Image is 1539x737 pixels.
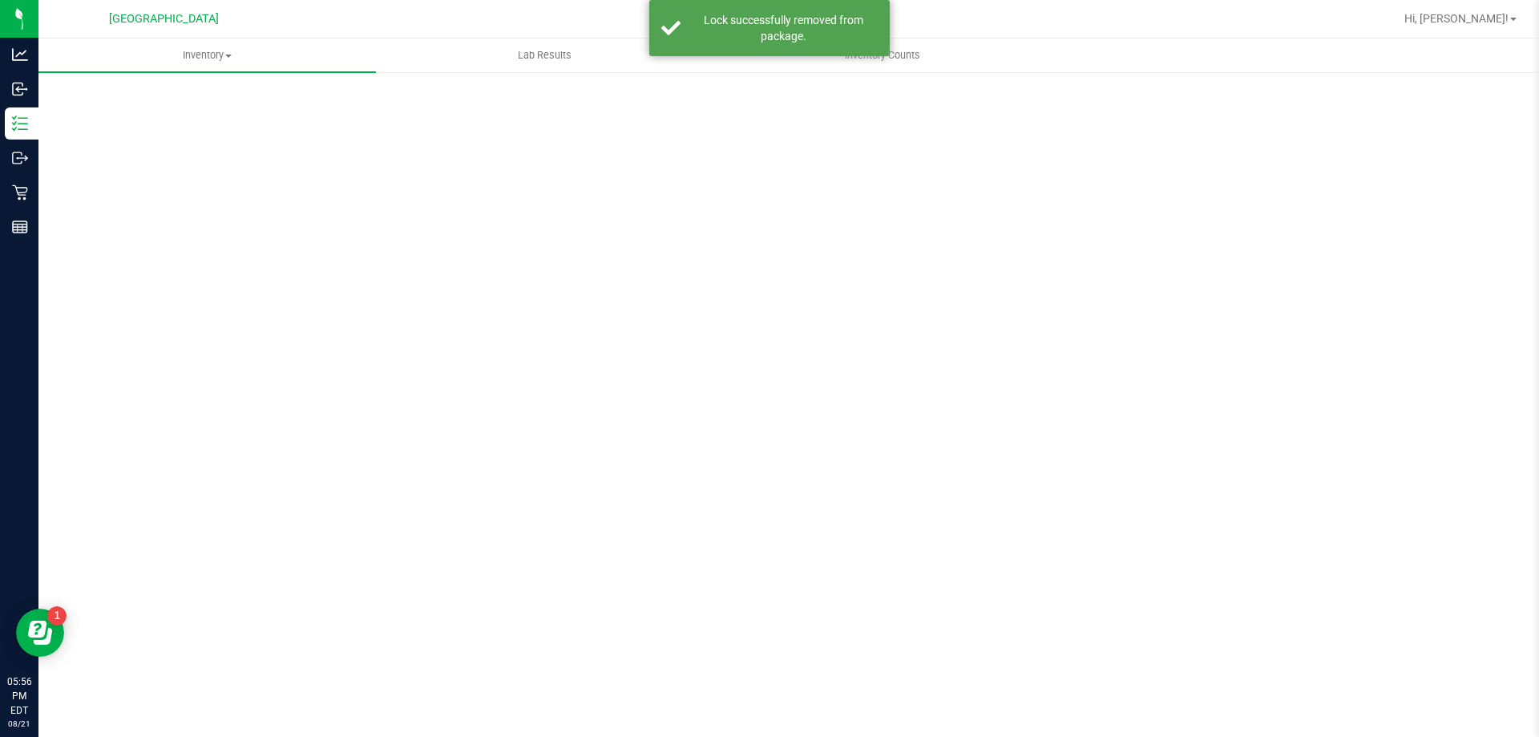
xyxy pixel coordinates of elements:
[12,47,28,63] inline-svg: Analytics
[1404,12,1509,25] span: Hi, [PERSON_NAME]!
[38,38,376,72] a: Inventory
[12,115,28,132] inline-svg: Inventory
[496,48,593,63] span: Lab Results
[47,606,67,626] iframe: Resource center unread badge
[689,12,878,44] div: Lock successfully removed from package.
[38,48,376,63] span: Inventory
[109,12,219,26] span: [GEOGRAPHIC_DATA]
[7,674,31,718] p: 05:56 PM EDT
[12,81,28,97] inline-svg: Inbound
[7,718,31,730] p: 08/21
[16,609,64,657] iframe: Resource center
[376,38,713,72] a: Lab Results
[12,184,28,200] inline-svg: Retail
[12,219,28,235] inline-svg: Reports
[12,150,28,166] inline-svg: Outbound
